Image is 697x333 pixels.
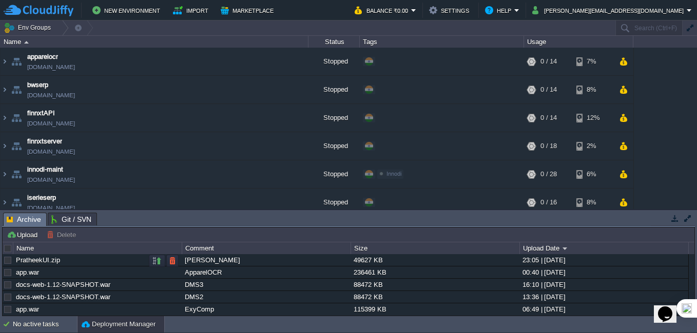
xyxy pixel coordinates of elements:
[221,4,277,16] button: Marketplace
[14,242,182,254] div: Name
[520,254,688,266] div: 23:05 | [DATE]
[7,230,41,239] button: Upload
[9,104,24,132] img: AMDAwAAAACH5BAEAAAAALAAAAAABAAEAAAICRAEAOw==
[520,279,688,290] div: 16:10 | [DATE]
[16,268,39,276] a: app.war
[351,254,519,266] div: 49627 KB
[9,160,24,188] img: AMDAwAAAACH5BAEAAAAALAAAAAABAAEAAAICRAEAOw==
[308,104,360,132] div: Stopped
[182,291,350,303] div: DMS2
[4,4,73,17] img: CloudJiffy
[429,4,472,16] button: Settings
[173,4,211,16] button: Import
[1,189,9,216] img: AMDAwAAAACH5BAEAAAAALAAAAAABAAEAAAICRAEAOw==
[525,36,633,48] div: Usage
[47,230,79,239] button: Delete
[540,104,557,132] div: 0 / 14
[576,189,610,216] div: 8%
[1,160,9,188] img: AMDAwAAAACH5BAEAAAAALAAAAAABAAEAAAICRAEAOw==
[351,266,519,278] div: 236461 KB
[16,281,110,288] a: docs-web-1.12-SNAPSHOT.war
[360,36,524,48] div: Tags
[351,291,519,303] div: 88472 KB
[576,104,610,132] div: 12%
[308,189,360,216] div: Stopped
[7,213,41,226] span: Archive
[540,160,557,188] div: 0 / 28
[182,303,350,315] div: ExyComp
[355,4,411,16] button: Balance ₹0.00
[1,104,9,132] img: AMDAwAAAACH5BAEAAAAALAAAAAABAAEAAAICRAEAOw==
[27,203,75,213] a: [DOMAIN_NAME]
[308,48,360,75] div: Stopped
[540,189,557,216] div: 0 / 16
[308,76,360,103] div: Stopped
[540,48,557,75] div: 0 / 14
[182,254,350,266] div: [PERSON_NAME]
[540,76,557,103] div: 0 / 14
[9,48,24,75] img: AMDAwAAAACH5BAEAAAAALAAAAAABAAEAAAICRAEAOw==
[576,160,610,188] div: 6%
[308,132,360,160] div: Stopped
[82,319,156,329] button: Deployment Manager
[9,76,24,103] img: AMDAwAAAACH5BAEAAAAALAAAAAABAAEAAAICRAEAOw==
[4,20,54,35] button: Env Groups
[51,213,91,225] span: Git / SVN
[13,316,77,332] div: No active tasks
[27,193,56,203] a: iserieserp
[540,132,557,160] div: 0 / 18
[27,108,55,118] a: finnxtAPI
[24,41,29,44] img: AMDAwAAAACH5BAEAAAAALAAAAAABAAEAAAICRAEAOw==
[27,136,62,147] a: finnxtserver
[27,90,75,100] a: [DOMAIN_NAME]
[27,147,75,157] a: [DOMAIN_NAME]
[576,76,610,103] div: 8%
[308,160,360,188] div: Stopped
[27,118,75,129] a: [DOMAIN_NAME]
[1,36,308,48] div: Name
[16,293,110,301] a: docs-web-1.12-SNAPSHOT.war
[27,164,63,175] a: innodi-maint
[309,36,359,48] div: Status
[1,132,9,160] img: AMDAwAAAACH5BAEAAAAALAAAAAABAAEAAAICRAEAOw==
[1,48,9,75] img: AMDAwAAAACH5BAEAAAAALAAAAAABAAEAAAICRAEAOw==
[27,62,75,72] a: [DOMAIN_NAME]
[16,305,39,313] a: app.war
[9,132,24,160] img: AMDAwAAAACH5BAEAAAAALAAAAAABAAEAAAICRAEAOw==
[182,279,350,290] div: DMS3
[27,52,58,62] a: apparelocr
[182,266,350,278] div: ApparelOCR
[532,4,687,16] button: [PERSON_NAME][EMAIL_ADDRESS][DOMAIN_NAME]
[16,256,60,264] a: PratheekUI.zip
[520,291,688,303] div: 13:36 | [DATE]
[654,292,687,323] iframe: chat widget
[576,132,610,160] div: 2%
[352,242,519,254] div: Size
[1,76,9,103] img: AMDAwAAAACH5BAEAAAAALAAAAAABAAEAAAICRAEAOw==
[351,279,519,290] div: 88472 KB
[386,171,401,177] span: Innodi
[520,266,688,278] div: 00:40 | [DATE]
[27,80,48,90] a: bwserp
[520,303,688,315] div: 06:49 | [DATE]
[485,4,514,16] button: Help
[9,189,24,216] img: AMDAwAAAACH5BAEAAAAALAAAAAABAAEAAAICRAEAOw==
[576,48,610,75] div: 7%
[92,4,163,16] button: New Environment
[27,175,75,185] a: [DOMAIN_NAME]
[520,242,688,254] div: Upload Date
[183,242,351,254] div: Comment
[351,303,519,315] div: 115399 KB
